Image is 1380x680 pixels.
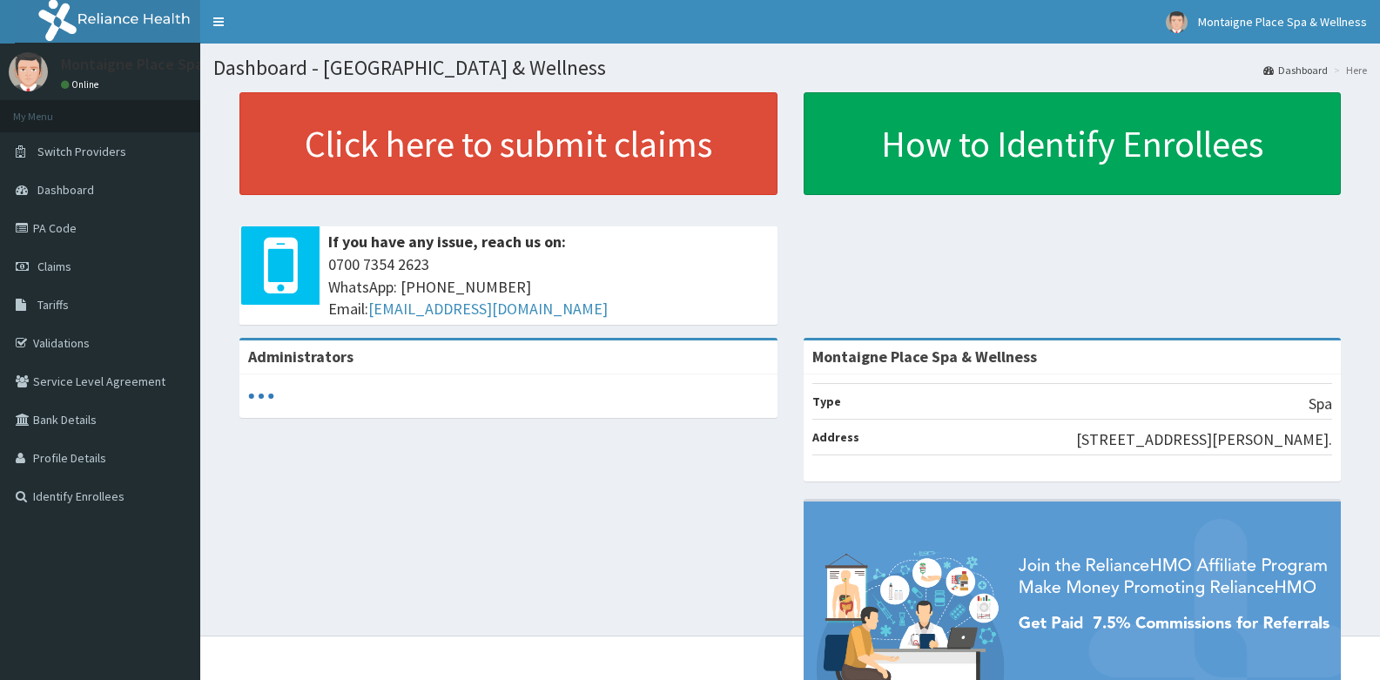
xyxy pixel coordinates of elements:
a: Online [61,78,103,91]
span: Tariffs [37,297,69,313]
a: How to Identify Enrollees [804,92,1342,195]
b: If you have any issue, reach us on: [328,232,566,252]
b: Administrators [248,347,353,367]
span: Dashboard [37,182,94,198]
span: Claims [37,259,71,274]
span: Montaigne Place Spa & Wellness [1198,14,1367,30]
h1: Dashboard - [GEOGRAPHIC_DATA] & Wellness [213,57,1367,79]
b: Type [812,394,841,409]
img: User Image [9,52,48,91]
img: User Image [1166,11,1188,33]
p: [STREET_ADDRESS][PERSON_NAME]. [1076,428,1332,451]
li: Here [1330,63,1367,77]
span: Switch Providers [37,144,126,159]
b: Address [812,429,859,445]
a: Click here to submit claims [239,92,778,195]
p: Spa [1309,393,1332,415]
strong: Montaigne Place Spa & Wellness [812,347,1037,367]
svg: audio-loading [248,383,274,409]
a: Dashboard [1263,63,1328,77]
p: Montaigne Place Spa & Wellness [61,57,281,72]
a: [EMAIL_ADDRESS][DOMAIN_NAME] [368,299,608,319]
span: 0700 7354 2623 WhatsApp: [PHONE_NUMBER] Email: [328,253,769,320]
